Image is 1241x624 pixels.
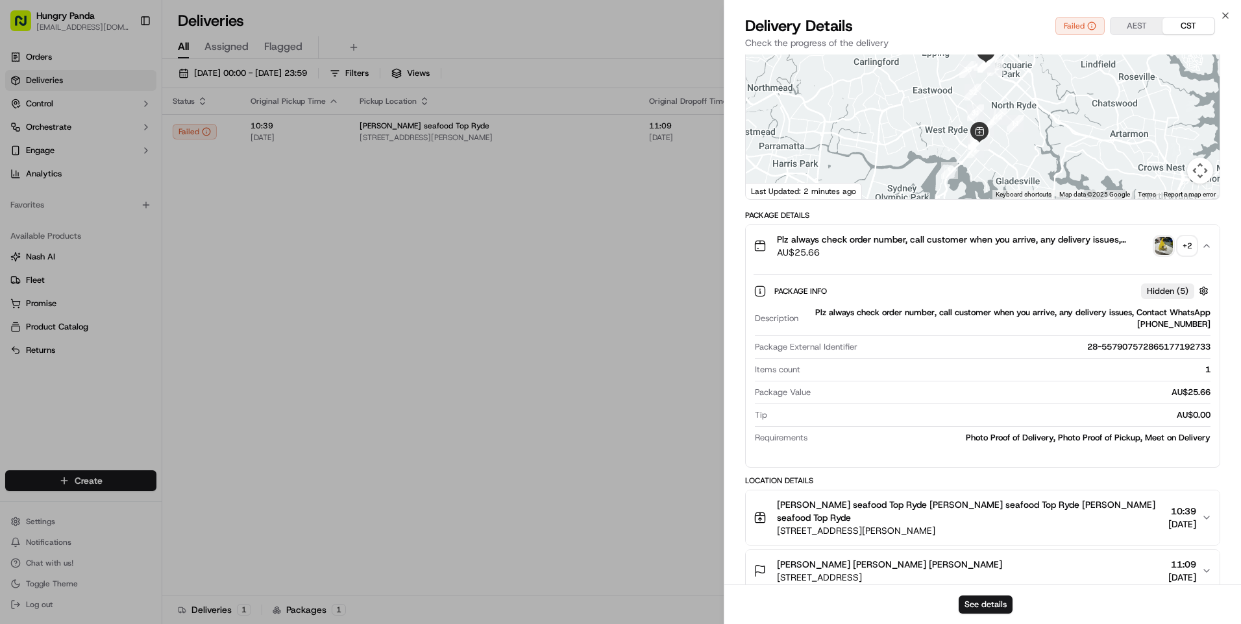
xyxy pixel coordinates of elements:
[777,246,1149,259] span: AU$25.66
[777,524,1163,537] span: [STREET_ADDRESS][PERSON_NAME]
[13,13,39,39] img: Nash
[1155,237,1196,255] button: photo_proof_of_pickup image+2
[1168,505,1196,518] span: 10:39
[1138,191,1156,198] a: Terms (opens in new tab)
[13,169,87,179] div: Past conversations
[26,290,99,303] span: Knowledge Base
[965,84,981,101] div: 32
[968,133,985,150] div: 4
[92,321,157,331] a: Powered byPylon
[1147,285,1188,297] span: Hidden ( 5 )
[1007,115,1024,132] div: 11
[8,285,104,308] a: 📗Knowledge Base
[967,141,984,158] div: 2
[1168,558,1196,571] span: 11:09
[959,61,976,78] div: 33
[772,409,1210,421] div: AU$0.00
[863,341,1210,353] div: 28-557907572865177192733
[941,162,958,179] div: 1
[58,124,213,137] div: Start new chat
[1162,18,1214,34] button: CST
[755,387,811,398] span: Package Value
[749,182,792,199] img: Google
[26,237,36,247] img: 1736555255976-a54dd68f-1ca7-489b-9aae-adbdc363a1c4
[746,490,1220,545] button: [PERSON_NAME] seafood Top Ryde [PERSON_NAME] seafood Top Ryde [PERSON_NAME] seafood Top Ryde[STRE...
[115,236,145,246] span: 8月27日
[27,124,51,147] img: 8016278978528_b943e370aa5ada12b00a_72.png
[1168,571,1196,584] span: [DATE]
[777,233,1149,246] span: Plz always check order number, call customer when you arrive, any delivery issues, Contact WhatsA...
[745,16,853,36] span: Delivery Details
[990,108,1007,125] div: 12
[746,267,1220,467] div: Plz always check order number, call customer when you arrive, any delivery issues, Contact WhatsA...
[977,121,994,138] div: 13
[805,364,1210,376] div: 1
[746,183,862,199] div: Last Updated: 2 minutes ago
[755,432,807,444] span: Requirements
[40,236,105,246] span: [PERSON_NAME]
[777,498,1163,524] span: [PERSON_NAME] seafood Top Ryde [PERSON_NAME] seafood Top Ryde [PERSON_NAME] seafood Top Ryde
[221,128,236,143] button: Start new chat
[13,224,34,245] img: Asif Zaman Khan
[959,595,1013,614] button: See details
[746,225,1220,267] button: Plz always check order number, call customer when you arrive, any delivery issues, Contact WhatsA...
[13,124,36,147] img: 1736555255976-a54dd68f-1ca7-489b-9aae-adbdc363a1c4
[110,291,120,302] div: 💻
[974,54,990,71] div: 34
[745,210,1220,221] div: Package Details
[50,201,82,211] span: 9:54 AM
[745,36,1220,49] p: Check the progress of the delivery
[755,364,800,376] span: Items count
[104,285,214,308] a: 💻API Documentation
[34,84,234,97] input: Got a question? Start typing here...
[43,201,47,211] span: •
[1168,518,1196,531] span: [DATE]
[745,475,1220,486] div: Location Details
[13,291,23,302] div: 📗
[749,182,792,199] a: Open this area in Google Maps (opens a new window)
[1155,237,1173,255] img: photo_proof_of_pickup image
[1055,17,1105,35] button: Failed
[968,132,985,149] div: 3
[58,137,178,147] div: We're available if you need us!
[813,432,1210,444] div: Photo Proof of Delivery, Photo Proof of Pickup, Meet on Delivery
[996,190,1051,199] button: Keyboard shortcuts
[978,55,995,72] div: 43
[13,52,236,73] p: Welcome 👋
[1164,191,1216,198] a: Report a map error
[755,409,767,421] span: Tip
[1059,191,1130,198] span: Map data ©2025 Google
[777,558,1002,571] span: [PERSON_NAME] [PERSON_NAME] [PERSON_NAME]
[774,286,829,296] span: Package Info
[123,290,208,303] span: API Documentation
[755,313,798,324] span: Description
[746,550,1220,592] button: [PERSON_NAME] [PERSON_NAME] [PERSON_NAME][STREET_ADDRESS]11:09[DATE]
[201,166,236,182] button: See all
[816,387,1210,398] div: AU$25.66
[129,322,157,331] span: Pylon
[777,571,1002,584] span: [STREET_ADDRESS]
[108,236,112,246] span: •
[755,341,857,353] span: Package External Identifier
[804,307,1210,330] div: Plz always check order number, call customer when you arrive, any delivery issues, Contact WhatsA...
[967,104,984,121] div: 31
[1141,283,1212,299] button: Hidden (5)
[1111,18,1162,34] button: AEST
[1187,158,1213,184] button: Map camera controls
[1178,237,1196,255] div: + 2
